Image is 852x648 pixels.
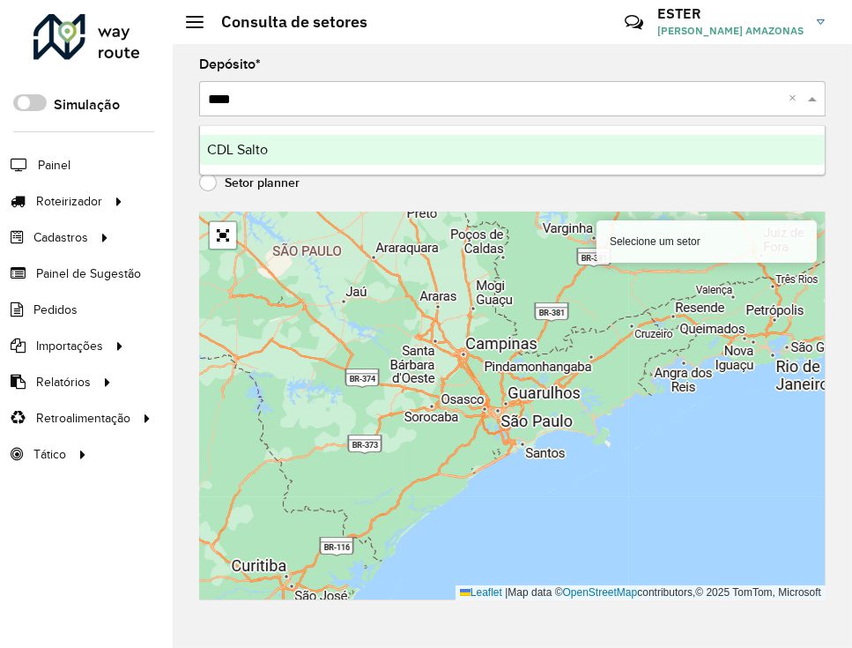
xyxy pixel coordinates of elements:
[204,12,367,32] h2: Consulta de setores
[199,125,826,175] ng-dropdown-panel: Options list
[207,142,268,157] span: CDL Salto
[33,445,66,464] span: Tático
[38,156,70,175] span: Painel
[36,264,141,283] span: Painel de Sugestão
[596,220,817,263] div: Selecione um setor
[460,586,502,599] a: Leaflet
[199,54,261,75] label: Depósito
[657,5,804,22] h3: ESTER
[456,585,826,600] div: Map data © contributors,© 2025 TomTom, Microsoft
[789,88,804,109] span: Clear all
[199,174,300,191] label: Setor planner
[210,222,236,249] a: Abrir mapa em tela cheia
[657,23,804,39] span: [PERSON_NAME] AMAZONAS
[36,337,103,355] span: Importações
[36,192,102,211] span: Roteirizador
[615,4,653,41] a: Contato Rápido
[563,586,638,599] a: OpenStreetMap
[33,228,88,247] span: Cadastros
[505,586,507,599] span: |
[36,373,91,391] span: Relatórios
[36,409,130,428] span: Retroalimentação
[54,94,120,115] label: Simulação
[33,301,78,319] span: Pedidos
